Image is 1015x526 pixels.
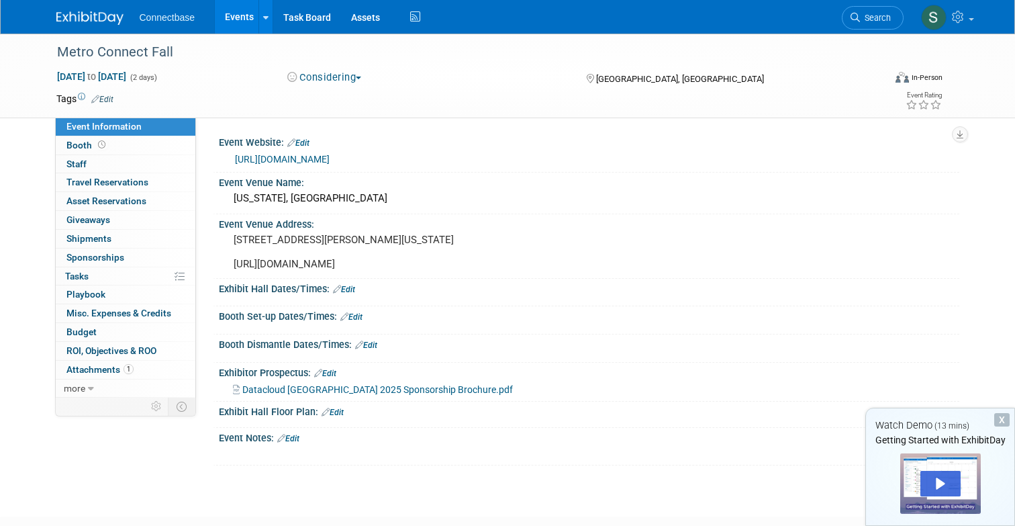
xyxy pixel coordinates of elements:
[66,233,111,244] span: Shipments
[56,323,195,341] a: Budget
[219,363,959,380] div: Exhibitor Prospectus:
[596,74,764,84] span: [GEOGRAPHIC_DATA], [GEOGRAPHIC_DATA]
[842,6,904,30] a: Search
[66,177,148,187] span: Travel Reservations
[56,192,195,210] a: Asset Reservations
[812,70,942,90] div: Event Format
[314,369,336,378] a: Edit
[229,188,949,209] div: [US_STATE], [GEOGRAPHIC_DATA]
[66,214,110,225] span: Giveaways
[219,279,959,296] div: Exhibit Hall Dates/Times:
[219,306,959,324] div: Booth Set-up Dates/Times:
[56,304,195,322] a: Misc. Expenses & Credits
[56,136,195,155] a: Booth
[56,173,195,191] a: Travel Reservations
[66,121,142,132] span: Event Information
[277,434,299,443] a: Edit
[322,408,344,417] a: Edit
[340,312,362,322] a: Edit
[56,342,195,360] a: ROI, Objectives & ROO
[95,140,108,150] span: Booth not reserved yet
[911,73,942,83] div: In-Person
[219,132,959,150] div: Event Website:
[66,326,97,337] span: Budget
[56,155,195,173] a: Staff
[66,308,171,318] span: Misc. Expenses & Credits
[66,345,156,356] span: ROI, Objectives & ROO
[66,289,105,300] span: Playbook
[168,398,195,415] td: Toggle Event Tabs
[140,12,195,23] span: Connectbase
[145,398,168,415] td: Personalize Event Tab Strip
[920,471,961,496] div: Play
[56,230,195,248] a: Shipments
[56,286,195,304] a: Playbook
[66,140,108,150] span: Booth
[56,11,124,25] img: ExhibitDay
[219,214,959,231] div: Event Venue Address:
[56,118,195,136] a: Event Information
[85,71,98,82] span: to
[56,249,195,267] a: Sponsorships
[287,138,309,148] a: Edit
[66,159,87,169] span: Staff
[921,5,947,30] img: Shivani York
[56,92,113,105] td: Tags
[56,361,195,379] a: Attachments1
[233,384,513,395] a: Datacloud [GEOGRAPHIC_DATA] 2025 Sponsorship Brochure.pdf
[65,271,89,281] span: Tasks
[235,154,330,165] a: [URL][DOMAIN_NAME]
[242,384,513,395] span: Datacloud [GEOGRAPHIC_DATA] 2025 Sponsorship Brochure.pdf
[52,40,867,64] div: Metro Connect Fall
[219,428,959,445] div: Event Notes:
[333,285,355,294] a: Edit
[866,433,1014,447] div: Getting Started with ExhibitDay
[355,341,377,350] a: Edit
[219,402,959,419] div: Exhibit Hall Floor Plan:
[219,173,959,189] div: Event Venue Name:
[56,211,195,229] a: Giveaways
[866,419,1014,433] div: Watch Demo
[66,195,146,206] span: Asset Reservations
[56,267,195,286] a: Tasks
[283,71,367,85] button: Considering
[56,380,195,398] a: more
[91,95,113,104] a: Edit
[906,92,942,99] div: Event Rating
[129,73,157,82] span: (2 days)
[64,383,85,394] span: more
[994,413,1010,427] div: Dismiss
[860,13,891,23] span: Search
[934,421,969,431] span: (13 mins)
[66,364,134,375] span: Attachments
[66,252,124,263] span: Sponsorships
[896,72,909,83] img: Format-Inperson.png
[124,364,134,374] span: 1
[234,234,513,270] pre: [STREET_ADDRESS][PERSON_NAME][US_STATE] [URL][DOMAIN_NAME]
[56,71,127,83] span: [DATE] [DATE]
[219,335,959,352] div: Booth Dismantle Dates/Times:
